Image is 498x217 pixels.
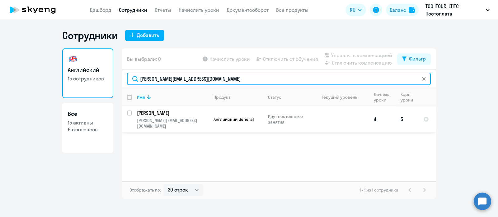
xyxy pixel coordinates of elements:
[137,94,208,100] div: Имя
[179,7,219,13] a: Начислить уроки
[322,94,357,100] div: Текущий уровень
[127,55,161,63] span: Вы выбрали: 0
[137,31,159,39] div: Добавить
[68,119,108,126] p: 15 активны
[137,110,208,116] a: [PERSON_NAME]
[125,30,164,41] button: Добавить
[68,75,108,82] p: 15 сотрудников
[119,7,147,13] a: Сотрудники
[68,110,108,118] h3: Все
[227,7,269,13] a: Документооборот
[374,92,391,103] div: Личные уроки
[137,94,145,100] div: Имя
[401,92,414,103] div: Корп. уроки
[137,118,208,129] p: [PERSON_NAME][EMAIL_ADDRESS][DOMAIN_NAME]
[268,94,281,100] div: Статус
[214,116,254,122] span: Английский General
[214,94,263,100] div: Продукт
[409,7,415,13] img: balance
[425,2,483,17] p: ТОО ITOUR, LTITC Постоплата
[68,54,78,64] img: english
[127,73,431,85] input: Поиск по имени, email, продукту или статусу
[62,103,113,153] a: Все15 активны6 отключены
[90,7,111,13] a: Дашборд
[62,29,118,42] h1: Сотрудники
[397,53,431,65] button: Фильтр
[268,94,311,100] div: Статус
[390,6,406,14] div: Баланс
[214,94,230,100] div: Продукт
[345,4,366,16] button: RU
[386,4,419,16] button: Балансbalance
[409,55,426,62] div: Фильтр
[422,2,493,17] button: ТОО ITOUR, LTITC Постоплата
[316,94,369,100] div: Текущий уровень
[350,6,355,14] span: RU
[401,92,418,103] div: Корп. уроки
[68,126,108,133] p: 6 отключены
[276,7,308,13] a: Все продукты
[155,7,171,13] a: Отчеты
[396,106,418,132] td: 5
[374,92,395,103] div: Личные уроки
[369,106,396,132] td: 4
[68,66,108,74] h3: Английский
[359,187,398,193] span: 1 - 1 из 1 сотрудника
[137,110,207,116] p: [PERSON_NAME]
[62,48,113,98] a: Английский15 сотрудников
[129,187,161,193] span: Отображать по:
[268,114,311,125] p: Идут постоянные занятия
